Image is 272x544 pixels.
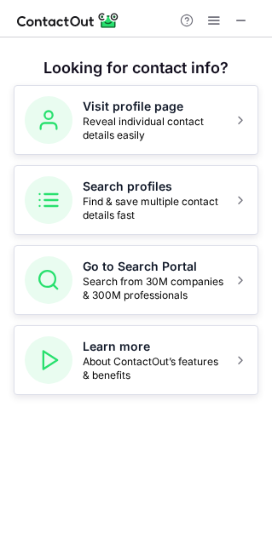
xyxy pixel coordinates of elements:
[25,336,72,384] img: Learn more
[25,176,72,224] img: Search profiles
[83,338,223,355] h5: Learn more
[83,355,223,382] span: About ContactOut’s features & benefits
[14,165,258,235] button: Search profilesFind & save multiple contact details fast
[83,178,223,195] h5: Search profiles
[83,195,223,222] span: Find & save multiple contact details fast
[83,258,223,275] h5: Go to Search Portal
[14,325,258,395] button: Learn moreAbout ContactOut’s features & benefits
[83,98,223,115] h5: Visit profile page
[17,10,119,31] img: ContactOut v5.3.10
[14,85,258,155] button: Visit profile pageReveal individual contact details easily
[83,115,223,142] span: Reveal individual contact details easily
[25,96,72,144] img: Visit profile page
[83,275,223,302] span: Search from 30M companies & 300M professionals
[14,245,258,315] button: Go to Search PortalSearch from 30M companies & 300M professionals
